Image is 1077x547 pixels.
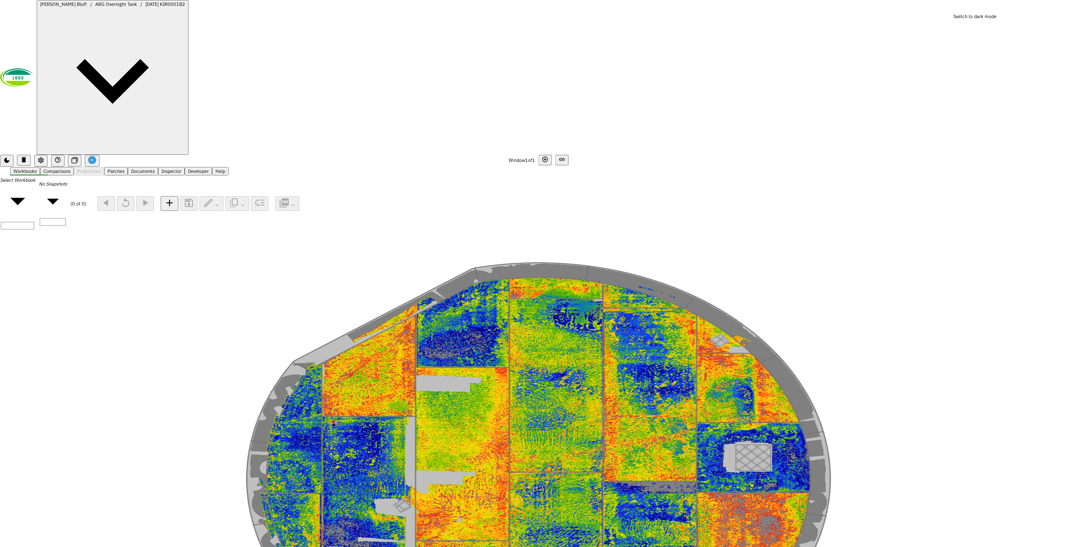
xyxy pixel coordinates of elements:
[43,168,70,174] span: Comparisons
[145,1,185,7] span: [DATE] KIR0001B2
[188,168,209,174] span: Developer
[140,1,142,7] li: /
[162,168,181,174] span: Inspector
[95,1,137,7] span: ARG Overnight Tank
[90,1,92,7] li: /
[40,1,185,7] nav: breadcrumb
[953,13,996,19] span: Switch to dark mode
[509,157,535,163] span: Window 1 of 1
[215,168,225,174] span: Help
[131,168,155,174] span: Documents
[88,156,96,164] img: f6ffcea323530ad0f5eeb9c9447a59c5
[13,168,37,174] span: Workbooks
[40,1,87,7] span: [PERSON_NAME] Bluff
[39,181,67,187] i: No Snapshots
[70,201,86,207] span: (0 of 0)
[77,168,101,174] span: Projections
[108,168,124,174] span: Patches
